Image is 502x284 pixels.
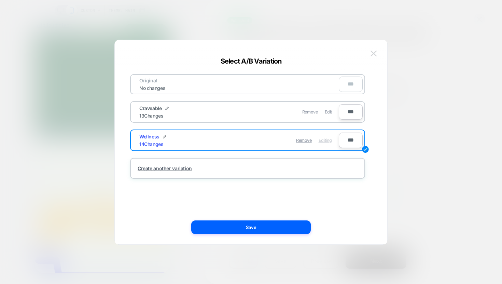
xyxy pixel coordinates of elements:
[115,57,387,65] div: Select A/B Variation
[302,109,318,114] span: Remove
[325,109,332,114] span: Edit
[319,138,332,143] span: Editing
[362,146,369,153] img: edit
[371,51,377,56] img: close
[191,220,311,234] button: Save
[296,138,312,143] span: Remove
